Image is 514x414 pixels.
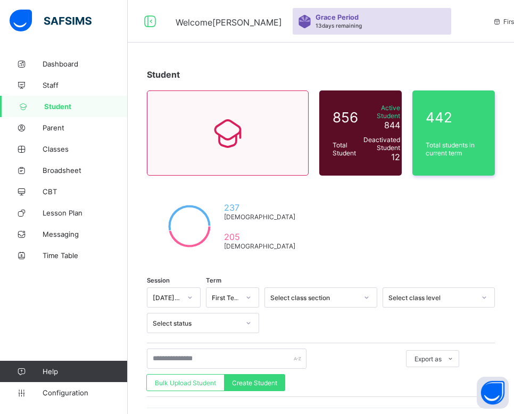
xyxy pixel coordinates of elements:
span: [DEMOGRAPHIC_DATA] [224,242,295,250]
span: 237 [224,202,295,213]
span: 844 [384,120,400,130]
span: Create Student [232,379,277,387]
img: safsims [10,10,92,32]
span: 205 [224,231,295,242]
span: 856 [333,109,358,126]
span: Time Table [43,251,128,260]
span: Total students in current term [426,141,482,157]
span: [DEMOGRAPHIC_DATA] [224,213,295,221]
span: Dashboard [43,60,128,68]
span: Help [43,367,127,376]
span: CBT [43,187,128,196]
span: Student [44,102,128,111]
button: Open asap [477,377,509,409]
div: First Term [212,294,240,302]
span: Session [147,277,170,284]
span: Active Student [363,104,400,120]
span: Configuration [43,388,127,397]
span: Grace Period [316,13,359,21]
span: Broadsheet [43,166,128,175]
span: Lesson Plan [43,209,128,217]
span: Bulk Upload Student [155,379,216,387]
span: Deactivated Student [363,136,400,152]
span: Welcome [PERSON_NAME] [176,17,282,28]
div: Total Student [330,138,361,160]
span: Messaging [43,230,128,238]
div: Select class section [270,294,357,302]
span: 13 days remaining [316,22,362,29]
span: 12 [391,152,400,162]
div: Select class level [388,294,475,302]
span: Export as [414,355,442,363]
div: [DATE]-[DATE] [153,294,181,302]
div: Select status [153,319,239,327]
span: Student [147,69,180,80]
span: Classes [43,145,128,153]
span: Term [206,277,221,284]
span: Parent [43,123,128,132]
span: Staff [43,81,128,89]
img: sticker-purple.71386a28dfed39d6af7621340158ba97.svg [298,15,311,28]
span: 442 [426,109,482,126]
